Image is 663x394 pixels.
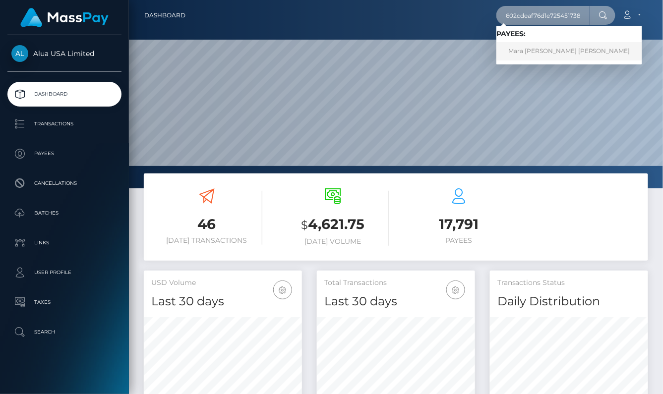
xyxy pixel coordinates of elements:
a: Mara [PERSON_NAME] [PERSON_NAME] [496,42,642,60]
p: Payees [11,146,118,161]
p: User Profile [11,265,118,280]
a: Batches [7,201,121,225]
h6: [DATE] Volume [277,237,388,246]
h3: 46 [151,215,262,234]
small: $ [301,218,308,232]
img: MassPay Logo [20,8,109,27]
h5: Total Transactions [324,278,468,288]
p: Search [11,325,118,339]
h6: Payees: [496,30,642,38]
h5: Transactions Status [497,278,641,288]
h6: [DATE] Transactions [151,236,262,245]
a: Dashboard [7,82,121,107]
h3: 4,621.75 [277,215,388,235]
a: Payees [7,141,121,166]
p: Transactions [11,116,118,131]
a: Transactions [7,112,121,136]
a: Cancellations [7,171,121,196]
input: Search... [496,6,590,25]
h5: USD Volume [151,278,295,288]
h3: 17,791 [404,215,515,234]
span: Alua USA Limited [7,49,121,58]
a: Search [7,320,121,344]
p: Dashboard [11,87,118,102]
p: Cancellations [11,176,118,191]
h4: Last 30 days [324,293,468,310]
h4: Daily Distribution [497,293,641,310]
h4: Last 30 days [151,293,295,310]
a: Taxes [7,290,121,315]
img: Alua USA Limited [11,45,28,62]
p: Links [11,235,118,250]
a: User Profile [7,260,121,285]
a: Links [7,230,121,255]
a: Dashboard [144,5,185,26]
p: Batches [11,206,118,221]
h6: Payees [404,236,515,245]
p: Taxes [11,295,118,310]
